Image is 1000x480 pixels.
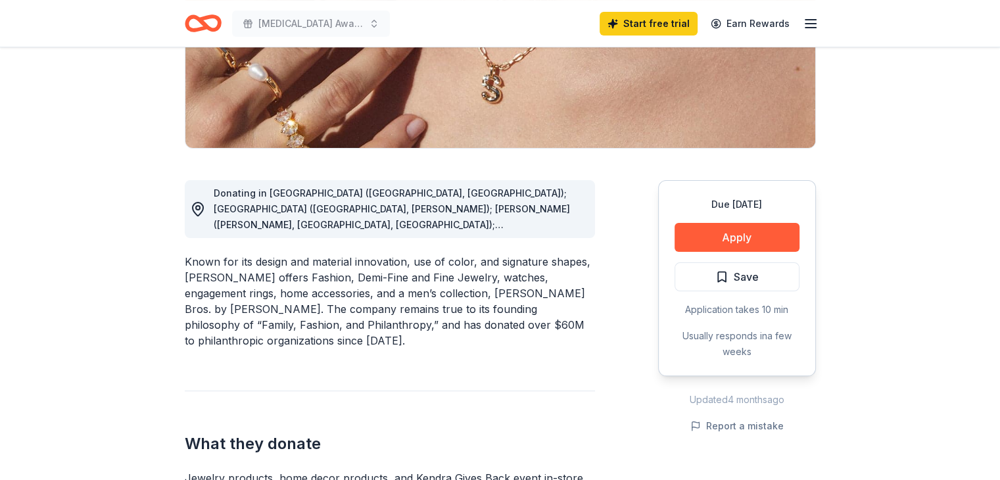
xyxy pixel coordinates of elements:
a: Start free trial [600,12,698,36]
a: Home [185,8,222,39]
div: Due [DATE] [675,197,799,212]
div: Application takes 10 min [675,302,799,318]
span: [MEDICAL_DATA] Awareness and Education Fundraiser [258,16,364,32]
div: Updated 4 months ago [658,392,816,408]
span: Save [734,268,759,285]
button: Report a mistake [690,418,784,434]
h2: What they donate [185,433,595,454]
div: Known for its design and material innovation, use of color, and signature shapes, [PERSON_NAME] o... [185,254,595,348]
a: Earn Rewards [703,12,798,36]
button: Save [675,262,799,291]
div: Usually responds in a few weeks [675,328,799,360]
button: Apply [675,223,799,252]
button: [MEDICAL_DATA] Awareness and Education Fundraiser [232,11,390,37]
